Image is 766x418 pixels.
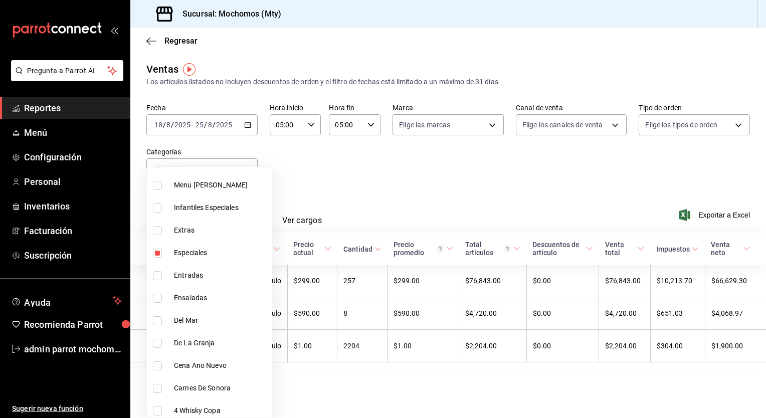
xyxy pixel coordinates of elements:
[174,338,268,348] span: De La Granja
[183,63,196,76] img: Tooltip marker
[174,293,268,303] span: Ensaladas
[174,225,268,236] span: Extras
[174,248,268,258] span: Especiales
[174,202,268,213] span: Infantiles Especiales
[174,270,268,281] span: Entradas
[174,315,268,326] span: Del Mar
[174,405,268,416] span: 4 Whisky Copa
[174,383,268,393] span: Carnes De Sonora
[174,180,268,190] span: Menu [PERSON_NAME]
[174,360,268,371] span: Cena Ano Nuevo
